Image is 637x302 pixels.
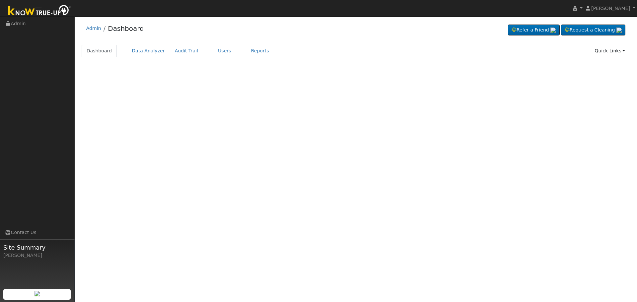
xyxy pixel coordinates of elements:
a: Reports [246,45,274,57]
img: retrieve [616,28,622,33]
a: Audit Trail [170,45,203,57]
div: [PERSON_NAME] [3,252,71,259]
a: Data Analyzer [127,45,170,57]
span: Site Summary [3,243,71,252]
a: Users [213,45,236,57]
a: Quick Links [590,45,630,57]
a: Admin [86,26,101,31]
img: retrieve [550,28,556,33]
a: Request a Cleaning [561,25,625,36]
a: Dashboard [82,45,117,57]
a: Dashboard [108,25,144,32]
a: Refer a Friend [508,25,560,36]
img: retrieve [35,291,40,296]
span: [PERSON_NAME] [591,6,630,11]
img: Know True-Up [5,4,75,19]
